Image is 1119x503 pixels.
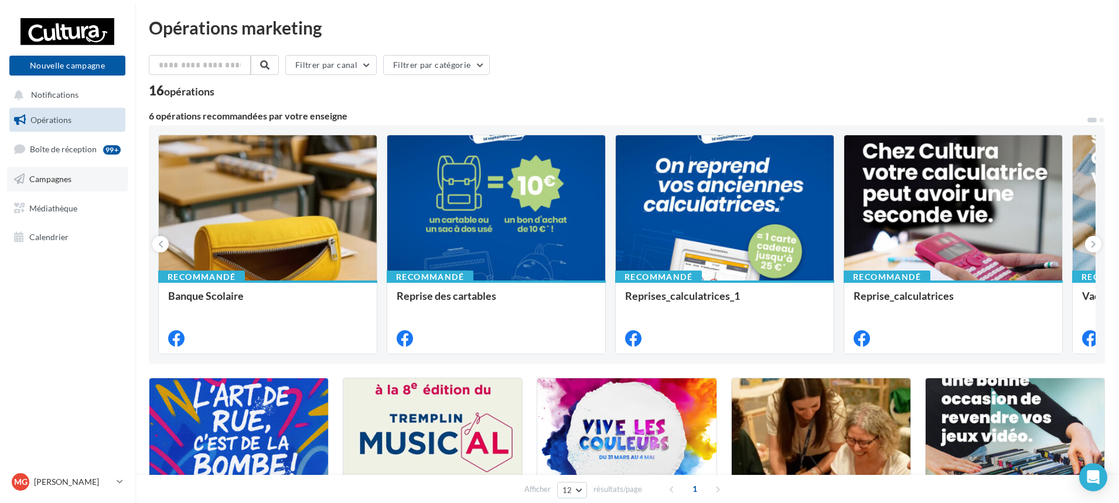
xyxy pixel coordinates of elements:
div: Open Intercom Messenger [1079,463,1107,491]
span: Campagnes [29,174,71,184]
button: Nouvelle campagne [9,56,125,76]
span: 1 [685,480,704,498]
div: Recommandé [615,271,702,283]
div: Recommandé [158,271,245,283]
div: opérations [164,86,214,97]
span: Opérations [30,115,71,125]
a: Campagnes [7,167,128,191]
a: Médiathèque [7,196,128,221]
a: Opérations [7,108,128,132]
span: Médiathèque [29,203,77,213]
button: Filtrer par canal [285,55,377,75]
div: Recommandé [844,271,930,283]
a: Calendrier [7,225,128,249]
button: Filtrer par catégorie [383,55,490,75]
span: Notifications [31,90,79,100]
div: Opérations marketing [149,19,1105,36]
div: Reprise des cartables [397,290,596,313]
div: 99+ [103,145,121,155]
a: MG [PERSON_NAME] [9,471,125,493]
button: 12 [557,482,587,498]
div: Reprises_calculatrices_1 [625,290,824,313]
div: Reprise_calculatrices [854,290,1053,313]
span: 12 [562,485,572,495]
div: 16 [149,84,214,97]
span: Boîte de réception [30,144,97,154]
div: 6 opérations recommandées par votre enseigne [149,111,1086,121]
div: Banque Scolaire [168,290,367,313]
span: MG [14,476,28,488]
span: résultats/page [593,484,642,495]
p: [PERSON_NAME] [34,476,112,488]
span: Afficher [524,484,551,495]
span: Calendrier [29,232,69,242]
a: Boîte de réception99+ [7,136,128,162]
div: Recommandé [387,271,473,283]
